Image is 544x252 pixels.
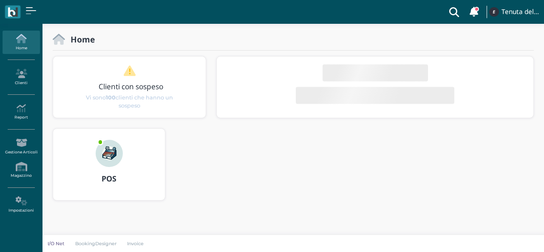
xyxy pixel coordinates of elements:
a: Impostazioni [3,193,40,216]
a: Clienti con sospeso Vi sono100clienti che hanno un sospeso [69,65,190,110]
span: Vi sono clienti che hanno un sospeso [85,93,175,109]
a: ... Tenuta del Barco [488,2,539,22]
div: 1 / 1 [53,57,206,118]
iframe: Help widget launcher [484,226,537,245]
h3: Clienti con sospeso [71,82,191,91]
a: Clienti [3,65,40,89]
a: ... POS [53,128,165,211]
h2: Home [65,35,95,44]
a: Report [3,100,40,124]
a: Magazzino [3,159,40,182]
a: Home [3,31,40,54]
img: ... [96,140,123,167]
a: Gestione Articoli [3,135,40,158]
img: ... [489,7,499,17]
b: POS [102,173,116,184]
img: logo [8,7,17,17]
b: 100 [106,94,116,100]
h4: Tenuta del Barco [501,8,539,16]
